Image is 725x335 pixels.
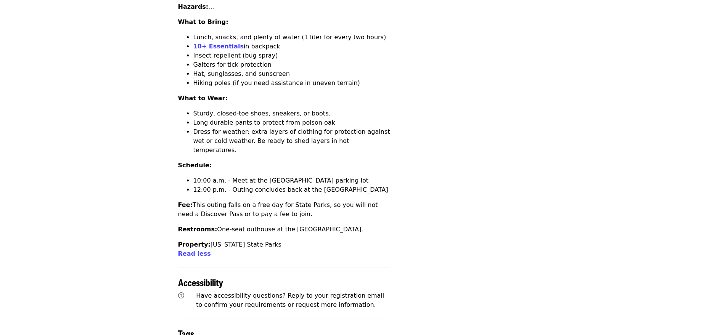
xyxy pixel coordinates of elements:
[193,176,391,185] li: 10:00 a.m. - Meet at the [GEOGRAPHIC_DATA] parking lot
[178,225,391,234] p: One-seat outhouse at the [GEOGRAPHIC_DATA].
[193,42,391,51] li: in backpack
[193,127,391,155] li: Dress for weather: extra layers of clothing for protection against wet or cold weather. Be ready ...
[178,241,211,248] strong: Property:
[178,200,391,219] p: This outing falls on a free day for State Parks, so you will not need a Discover Pass or to pay a...
[178,162,212,169] strong: Schedule:
[193,43,244,50] a: 10+ Essentials
[196,292,384,308] span: Have accessibility questions? Reply to your registration email to confirm your requirements or re...
[193,69,391,79] li: Hat, sunglasses, and sunscreen
[178,276,223,289] span: Accessibility
[178,2,391,11] p: ...
[178,3,209,10] strong: Hazards:
[193,185,391,194] li: 12:00 p.m. - Outing concludes back at the [GEOGRAPHIC_DATA]
[178,250,211,257] span: Read less
[178,226,217,233] strong: Restrooms:
[193,33,391,42] li: Lunch, snacks, and plenty of water (1 liter for every two hours)
[178,292,184,299] i: question-circle icon
[193,109,391,118] li: Sturdy, closed-toe shoes, sneakers, or boots.
[193,51,391,60] li: Insect repellent (bug spray)
[193,60,391,69] li: Gaiters for tick protection
[193,118,391,127] li: Long durable pants to protect from poison oak
[178,240,391,249] p: [US_STATE] State Parks
[178,18,228,26] strong: What to Bring:
[193,79,391,88] li: Hiking poles (if you need assistance in uneven terrain)
[178,201,193,208] strong: Fee:
[178,249,211,258] button: Read less
[178,95,228,102] strong: What to Wear:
